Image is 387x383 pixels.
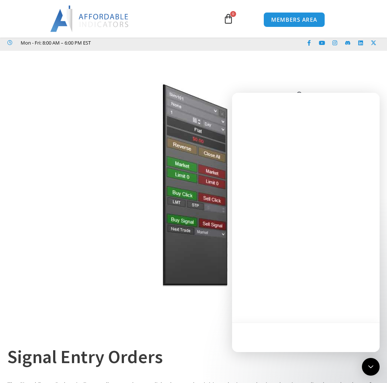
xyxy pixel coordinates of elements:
[293,88,307,102] a: View full-screen image gallery
[75,83,312,287] img: SignalEntryOrders
[362,358,380,376] div: Open Intercom Messenger
[230,11,236,17] span: 0
[50,6,129,32] img: LogoAI
[271,17,317,22] span: MEMBERS AREA
[94,39,205,46] iframe: Customer reviews powered by Trustpilot
[263,12,325,27] a: MEMBERS AREA
[7,344,372,370] h1: Signal Entry Orders
[212,8,245,29] a: 0
[19,38,91,47] span: Mon - Fri: 8:00 AM – 6:00 PM EST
